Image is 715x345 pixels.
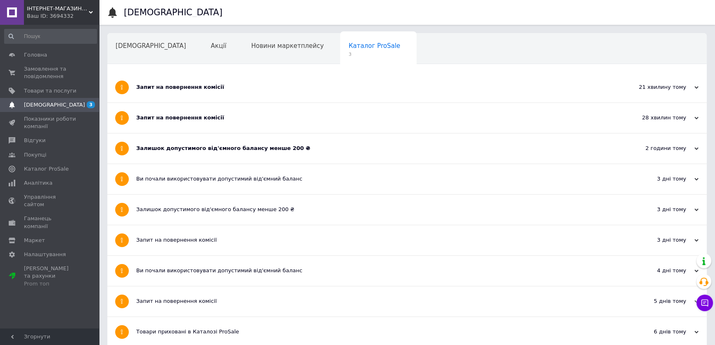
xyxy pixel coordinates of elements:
[136,267,616,274] div: Ви почали використовувати допустимий від'ємний баланс
[24,179,52,187] span: Аналітика
[616,145,698,152] div: 2 години тому
[616,206,698,213] div: 3 дні тому
[616,175,698,183] div: 3 дні тому
[136,114,616,121] div: Запит на повернення комісії
[348,51,400,57] span: 3
[136,206,616,213] div: Залишок допустимого від'ємного балансу менше 200 ₴
[24,251,66,258] span: Налаштування
[24,265,76,288] span: [PERSON_NAME] та рахунки
[27,12,99,20] div: Ваш ID: 3694332
[24,237,45,244] span: Маркет
[136,236,616,244] div: Запит на повернення комісії
[696,295,713,311] button: Чат з покупцем
[24,280,76,288] div: Prom топ
[136,175,616,183] div: Ви почали використовувати допустимий від'ємний баланс
[251,42,324,50] span: Новини маркетплейсу
[24,151,46,159] span: Покупці
[24,165,69,173] span: Каталог ProSale
[616,297,698,305] div: 5 днів тому
[136,83,616,91] div: Запит на повернення комісії
[27,5,89,12] span: ІНТЕРНЕТ-МАГАЗИН Партнер
[24,137,45,144] span: Відгуки
[616,114,698,121] div: 28 хвилин тому
[616,328,698,335] div: 6 днів тому
[24,87,76,95] span: Товари та послуги
[4,29,97,44] input: Пошук
[116,42,186,50] span: [DEMOGRAPHIC_DATA]
[24,65,76,80] span: Замовлення та повідомлення
[24,193,76,208] span: Управління сайтом
[124,7,223,17] h1: [DEMOGRAPHIC_DATA]
[211,42,227,50] span: Акції
[24,215,76,230] span: Гаманець компанії
[348,42,400,50] span: Каталог ProSale
[136,328,616,335] div: Товари приховані в Каталозі ProSale
[616,236,698,244] div: 3 дні тому
[24,115,76,130] span: Показники роботи компанії
[24,51,47,59] span: Головна
[616,83,698,91] div: 21 хвилину тому
[616,267,698,274] div: 4 дні тому
[87,101,95,108] span: 3
[136,145,616,152] div: Залишок допустимого від'ємного балансу менше 200 ₴
[24,101,85,109] span: [DEMOGRAPHIC_DATA]
[136,297,616,305] div: Запит на повернення комісії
